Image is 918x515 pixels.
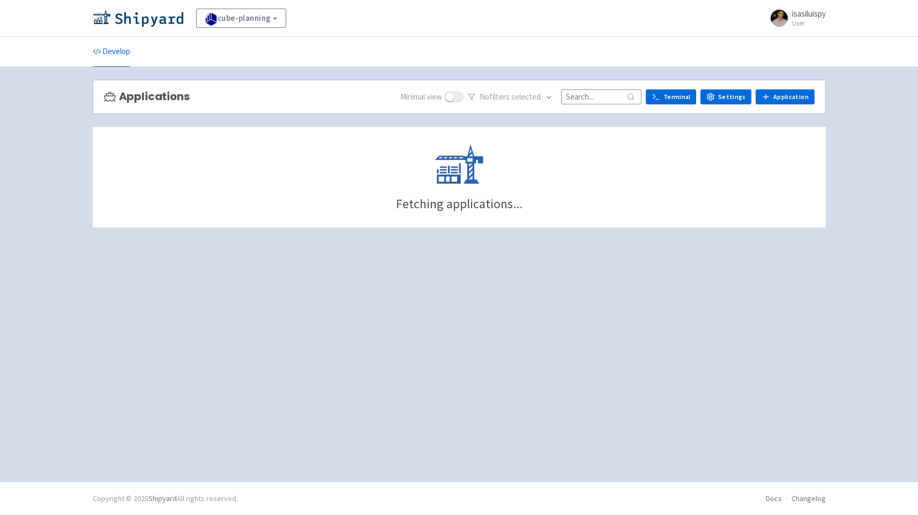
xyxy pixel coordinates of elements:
[400,91,442,103] span: Minimal view
[561,89,641,104] input: Search...
[756,89,814,104] a: Application
[93,493,238,504] div: Copyright © 2025 All rights reserved.
[148,494,177,503] a: Shipyard
[511,92,541,102] span: selected
[104,90,190,103] h3: Applications
[93,10,183,27] img: Shipyard logo
[196,9,286,28] a: cube-planning
[396,198,523,210] div: Fetching applications...
[700,89,751,104] a: Settings
[764,10,826,27] a: isasiluispy User
[480,91,541,103] span: No filter s
[646,89,696,104] a: Terminal
[93,37,130,67] a: Develop
[792,494,826,503] a: Changelog
[792,9,826,19] span: isasiluispy
[766,494,782,503] a: Docs
[792,20,826,27] small: User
